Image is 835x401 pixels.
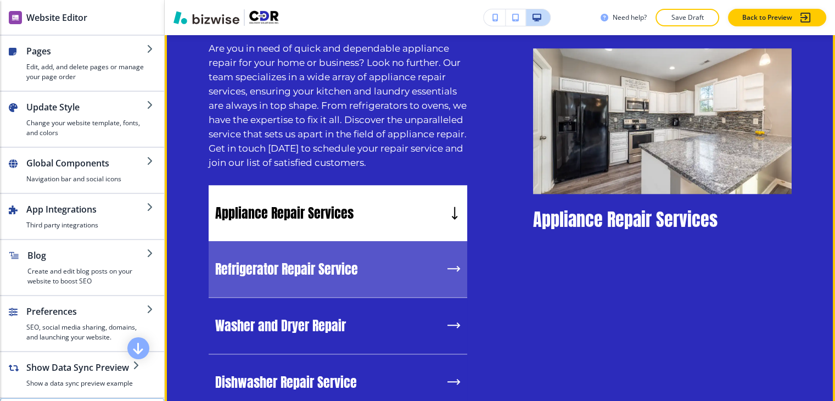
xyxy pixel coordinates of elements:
[26,101,147,114] h2: Update Style
[209,185,467,241] button: Appliance Repair Services
[26,322,147,342] h4: SEO, social media sharing, domains, and launching your website.
[209,241,467,298] button: Refrigerator Repair Service
[26,44,147,58] h2: Pages
[27,249,147,262] h2: Blog
[249,10,279,24] img: Your Logo
[533,209,792,230] p: Appliance Repair Services
[215,261,358,277] p: Refrigerator Repair Service
[209,41,467,170] p: Are you in need of quick and dependable appliance repair for your home or business? Look no furth...
[26,62,147,82] h4: Edit, add, and delete pages or manage your page order
[26,378,133,388] h4: Show a data sync preview example
[215,318,346,334] p: Washer and Dryer Repair
[655,9,719,26] button: Save Draft
[742,13,792,23] p: Back to Preview
[209,298,467,354] button: Washer and Dryer Repair
[9,11,22,24] img: editor icon
[728,9,826,26] button: Back to Preview
[215,205,354,221] p: Appliance Repair Services
[26,157,147,170] h2: Global Components
[26,305,147,318] h2: Preferences
[215,374,357,391] p: Dishwasher Repair Service
[533,48,792,194] img: 9ae3dc9f5005a0b546b4cfa37eb3b905.webp
[26,220,147,230] h4: Third party integrations
[26,203,147,216] h2: App Integrations
[26,118,147,138] h4: Change your website template, fonts, and colors
[27,266,147,286] h4: Create and edit blog posts on your website to boost SEO
[26,11,87,24] h2: Website Editor
[613,13,647,23] h3: Need help?
[26,361,133,374] h2: Show Data Sync Preview
[173,11,239,24] img: Bizwise Logo
[670,13,705,23] p: Save Draft
[26,174,147,184] h4: Navigation bar and social icons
